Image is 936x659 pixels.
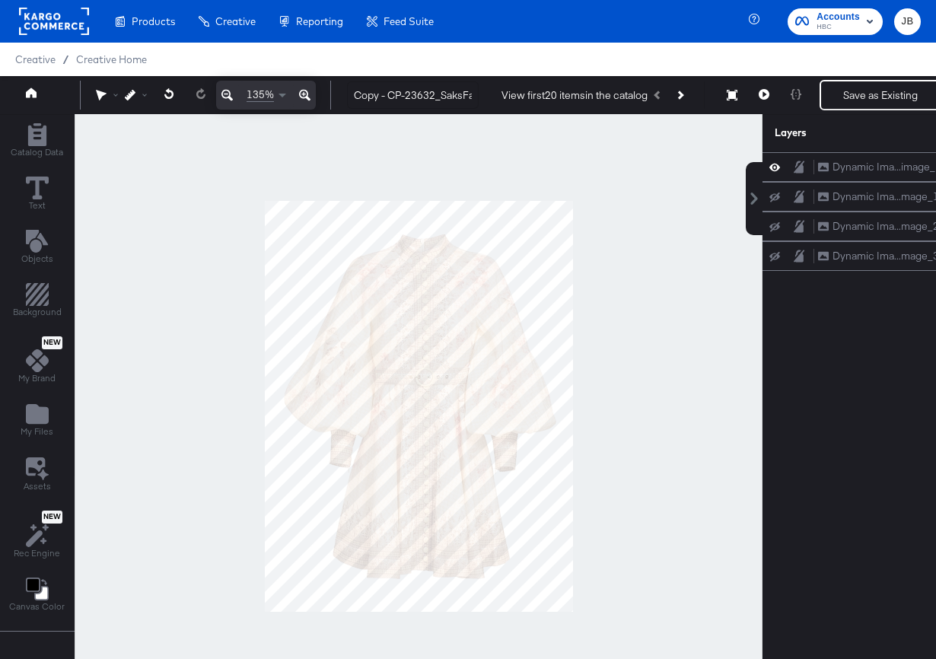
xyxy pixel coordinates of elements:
span: Canvas Color [9,600,65,613]
span: Assets [24,480,51,492]
span: Feed Suite [384,15,434,27]
span: / [56,53,76,65]
button: Add Rectangle [4,280,71,323]
span: Accounts [817,9,860,25]
button: AccountsHBC [788,8,883,35]
span: Rec Engine [14,547,60,559]
span: Creative [15,53,56,65]
button: Text [17,173,58,216]
span: Catalog Data [11,146,63,158]
button: Add Rectangle [2,119,72,163]
span: Text [29,199,46,212]
button: Assets [14,453,60,497]
span: Objects [21,253,53,265]
button: Add Files [11,400,62,443]
button: NewRec Engine [5,507,69,564]
span: Reporting [296,15,343,27]
span: Background [13,306,62,318]
button: Add Text [12,226,62,269]
span: My Brand [18,372,56,384]
div: View first 20 items in the catalog [501,88,648,103]
button: NewMy Brand [9,333,65,390]
div: Layers [775,126,930,140]
span: Products [132,15,175,27]
span: My Files [21,425,53,438]
span: New [42,512,62,522]
span: JB [900,13,915,30]
button: JB [894,8,921,35]
span: HBC [817,21,860,33]
button: Next Product [669,81,690,109]
a: Creative Home [76,53,147,65]
span: 135% [247,88,274,102]
span: Creative [215,15,256,27]
span: New [42,338,62,348]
